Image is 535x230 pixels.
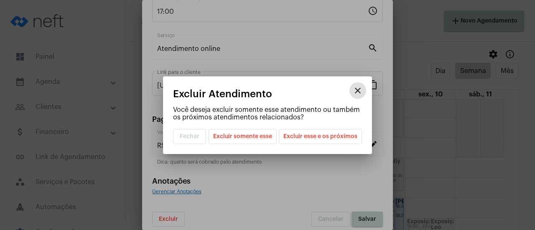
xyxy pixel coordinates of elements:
span: Fechar [180,134,199,139]
button: Excluir somente esse [209,129,277,144]
span: Excluir somente esse [213,129,272,144]
mat-icon: close [353,86,363,96]
button: Excluir esse e os próximos [279,129,362,144]
p: Você deseja excluir somente esse atendimento ou também os próximos atendimentos relacionados? [173,106,362,121]
button: Fechar [173,129,206,144]
span: Excluir Atendimento [173,88,272,99]
span: Excluir esse e os próximos [283,129,357,144]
